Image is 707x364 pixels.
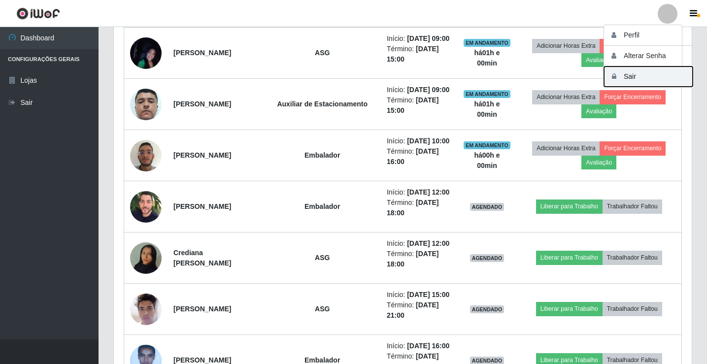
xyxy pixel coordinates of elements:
[536,302,603,316] button: Liberar para Trabalho
[407,137,449,145] time: [DATE] 10:00
[470,254,505,262] span: AGENDADO
[387,136,451,146] li: Início:
[581,104,616,118] button: Avaliação
[304,151,340,159] strong: Embalador
[315,305,330,313] strong: ASG
[604,25,693,46] button: Perfil
[464,141,510,149] span: EM ANDAMENTO
[173,202,231,210] strong: [PERSON_NAME]
[173,151,231,159] strong: [PERSON_NAME]
[173,249,231,267] strong: Crediana [PERSON_NAME]
[130,18,162,88] img: 1757944353461.jpeg
[603,302,662,316] button: Trabalhador Faltou
[407,291,449,298] time: [DATE] 15:00
[173,49,231,57] strong: [PERSON_NAME]
[173,305,231,313] strong: [PERSON_NAME]
[387,44,451,65] li: Término:
[277,100,368,108] strong: Auxiliar de Estacionamento
[387,238,451,249] li: Início:
[603,251,662,265] button: Trabalhador Faltou
[387,290,451,300] li: Início:
[315,49,330,57] strong: ASG
[407,86,449,94] time: [DATE] 09:00
[315,254,330,262] strong: ASG
[407,342,449,350] time: [DATE] 16:00
[464,39,510,47] span: EM ANDAMENTO
[474,151,500,169] strong: há 00 h e 00 min
[604,66,693,87] button: Sair
[407,34,449,42] time: [DATE] 09:00
[532,141,600,155] button: Adicionar Horas Extra
[173,100,231,108] strong: [PERSON_NAME]
[474,100,500,118] strong: há 01 h e 00 min
[532,39,600,53] button: Adicionar Horas Extra
[532,90,600,104] button: Adicionar Horas Extra
[387,146,451,167] li: Término:
[603,199,662,213] button: Trabalhador Faltou
[536,251,603,265] button: Liberar para Trabalho
[600,141,666,155] button: Forçar Encerramento
[387,95,451,116] li: Término:
[304,356,340,364] strong: Embalador
[470,203,505,211] span: AGENDADO
[474,49,500,67] strong: há 01 h e 00 min
[387,198,451,218] li: Término:
[130,134,162,176] img: 1759156962490.jpeg
[600,90,666,104] button: Forçar Encerramento
[130,288,162,330] img: 1725546046209.jpeg
[464,90,510,98] span: EM ANDAMENTO
[407,188,449,196] time: [DATE] 12:00
[581,156,616,169] button: Avaliação
[130,230,162,286] img: 1755289367859.jpeg
[387,85,451,95] li: Início:
[581,53,616,67] button: Avaliação
[536,199,603,213] button: Liberar para Trabalho
[387,341,451,351] li: Início:
[173,356,231,364] strong: [PERSON_NAME]
[304,202,340,210] strong: Embalador
[470,305,505,313] span: AGENDADO
[407,239,449,247] time: [DATE] 12:00
[600,39,666,53] button: Forçar Encerramento
[604,46,693,66] button: Alterar Senha
[387,300,451,321] li: Término:
[387,33,451,44] li: Início:
[387,249,451,269] li: Término:
[130,76,162,132] img: 1697820743955.jpeg
[16,7,60,20] img: CoreUI Logo
[130,187,162,226] img: 1683118670739.jpeg
[387,187,451,198] li: Início:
